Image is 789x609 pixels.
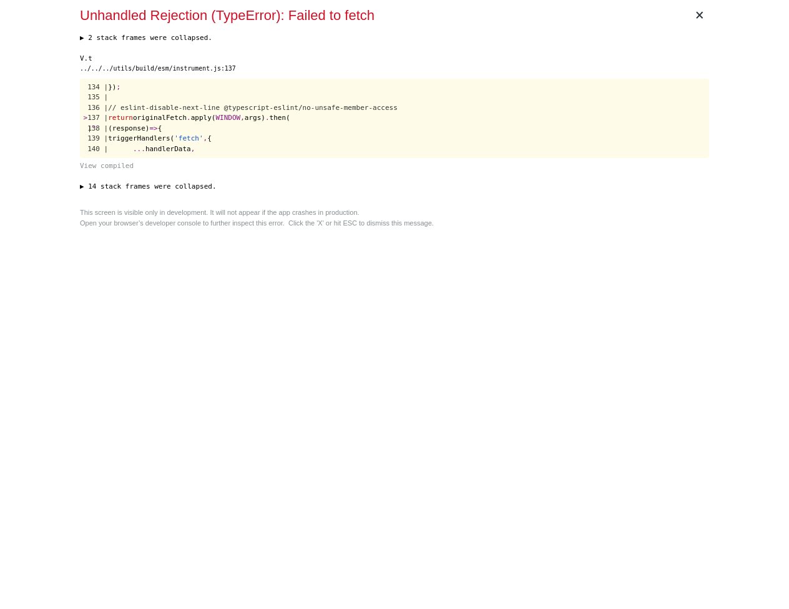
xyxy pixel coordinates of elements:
span: { [207,134,212,142]
div: V.t [80,54,709,64]
span: ^ [92,124,96,132]
span: 139 | [87,134,108,142]
button: ▶ 2 stack frames were collapsed. [80,33,709,44]
span: | [87,124,92,132]
span: originalFetch [133,114,187,122]
span: 140 | [87,145,108,153]
div: This screen is visible only in development. It will not appear if the app crashes in production. ... [80,207,709,228]
div: Unhandled Rejection (TypeError): Failed to fetch [80,5,689,26]
span: 135 | [87,93,108,101]
span: . [187,114,191,122]
span: ... [133,145,145,153]
span: 138 | [87,124,108,132]
span: then( [270,114,290,122]
span: triggerHandlers( [108,134,174,142]
span: , [203,134,208,142]
span: ../../../utils/build/esm/instrument.js:137 [80,65,236,72]
span: ; [117,83,121,91]
span: // eslint-disable-next-line @typescript-eslint/no-unsafe-member-access [108,104,398,112]
span: 'fetch' [174,134,203,142]
span: , [240,114,245,122]
span: apply( [191,114,216,122]
span: 134 | [87,83,108,91]
span: args) [245,114,265,122]
span: }) [108,83,116,91]
span: 136 | [87,104,108,112]
span: WINDOW [215,114,240,122]
span: . [265,114,270,122]
span: => [149,124,157,132]
span: { [158,124,162,132]
span: > [84,114,88,122]
span: (response) [108,124,149,132]
span: , [191,145,195,153]
button: View compiled [80,161,709,172]
span: 137 | [87,114,108,122]
button: ▶ 14 stack frames were collapsed. [80,182,709,192]
span: handlerData [145,145,191,153]
span: return [108,114,133,122]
